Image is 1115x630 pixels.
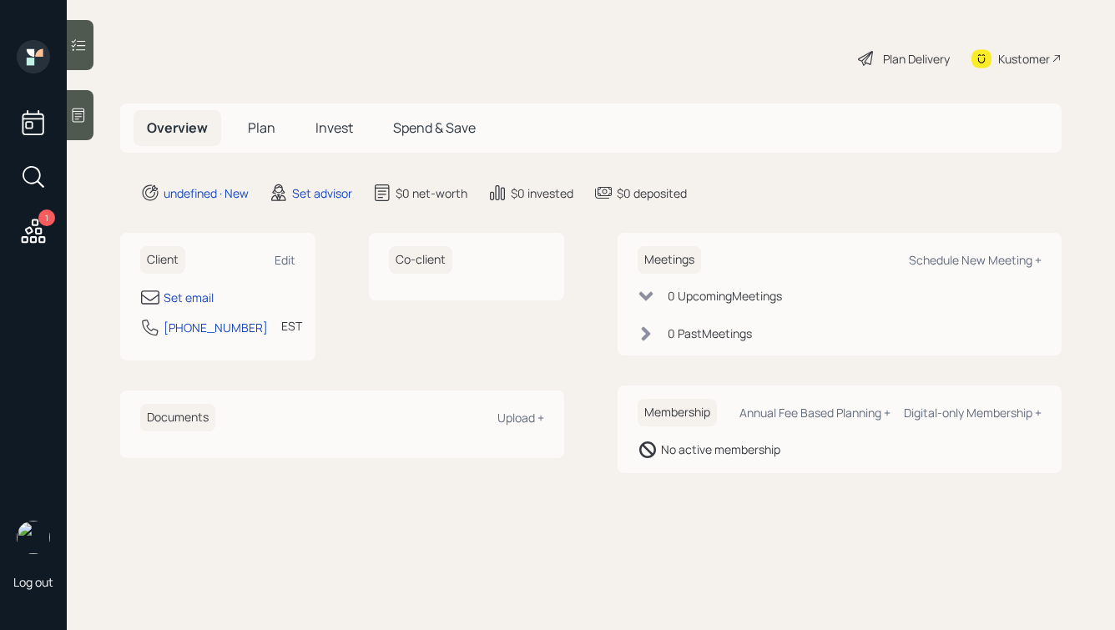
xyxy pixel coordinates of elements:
[13,574,53,590] div: Log out
[396,184,467,202] div: $0 net-worth
[275,252,295,268] div: Edit
[883,50,950,68] div: Plan Delivery
[998,50,1050,68] div: Kustomer
[668,287,782,305] div: 0 Upcoming Meeting s
[140,404,215,431] h6: Documents
[38,209,55,226] div: 1
[668,325,752,342] div: 0 Past Meeting s
[315,118,353,137] span: Invest
[497,410,544,426] div: Upload +
[389,246,452,274] h6: Co-client
[248,118,275,137] span: Plan
[164,289,214,306] div: Set email
[638,399,717,426] h6: Membership
[17,521,50,554] img: hunter_neumayer.jpg
[393,118,476,137] span: Spend & Save
[281,317,302,335] div: EST
[904,405,1042,421] div: Digital-only Membership +
[164,184,249,202] div: undefined · New
[511,184,573,202] div: $0 invested
[147,118,208,137] span: Overview
[617,184,687,202] div: $0 deposited
[164,319,268,336] div: [PHONE_NUMBER]
[739,405,890,421] div: Annual Fee Based Planning +
[638,246,701,274] h6: Meetings
[140,246,185,274] h6: Client
[909,252,1042,268] div: Schedule New Meeting +
[292,184,352,202] div: Set advisor
[661,441,780,458] div: No active membership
